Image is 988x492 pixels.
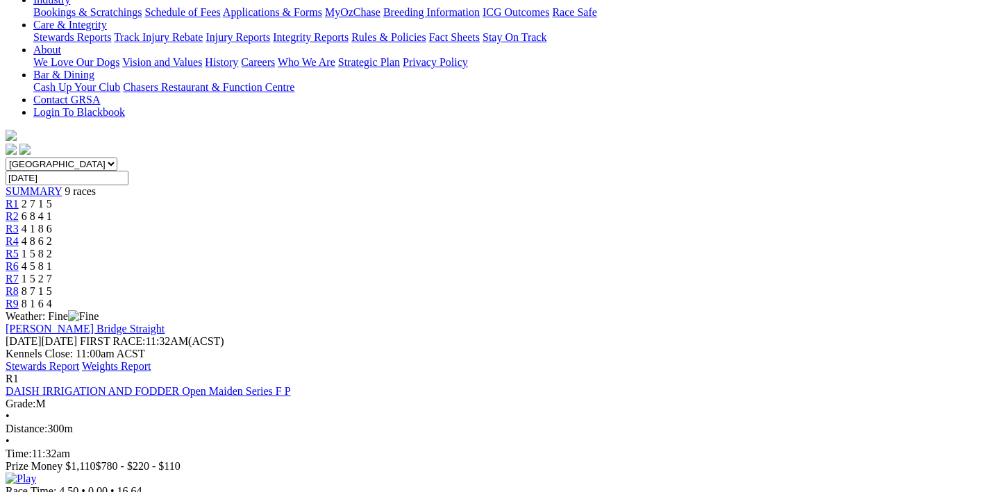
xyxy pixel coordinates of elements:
[206,31,270,43] a: Injury Reports
[483,31,546,43] a: Stay On Track
[122,56,202,68] a: Vision and Values
[6,460,982,473] div: Prize Money $1,110
[65,185,96,197] span: 9 races
[552,6,596,18] a: Race Safe
[338,56,400,68] a: Strategic Plan
[33,106,125,118] a: Login To Blackbook
[6,373,19,384] span: R1
[22,223,52,235] span: 4 1 8 6
[6,323,165,334] a: [PERSON_NAME] Bridge Straight
[144,6,220,18] a: Schedule of Fees
[22,260,52,272] span: 4 5 8 1
[80,335,224,347] span: 11:32AM(ACST)
[383,6,480,18] a: Breeding Information
[22,210,52,222] span: 6 8 4 1
[6,130,17,141] img: logo-grsa-white.png
[6,210,19,222] a: R2
[6,285,19,297] a: R8
[82,360,151,372] a: Weights Report
[6,335,42,347] span: [DATE]
[6,410,10,422] span: •
[429,31,480,43] a: Fact Sheets
[33,31,111,43] a: Stewards Reports
[273,31,349,43] a: Integrity Reports
[6,198,19,210] a: R1
[22,285,52,297] span: 8 7 1 5
[6,360,79,372] a: Stewards Report
[6,223,19,235] a: R3
[33,6,142,18] a: Bookings & Scratchings
[6,423,982,435] div: 300m
[33,69,94,80] a: Bar & Dining
[96,460,181,472] span: $780 - $220 - $110
[403,56,468,68] a: Privacy Policy
[19,144,31,155] img: twitter.svg
[241,56,275,68] a: Careers
[6,273,19,285] a: R7
[33,56,119,68] a: We Love Our Dogs
[6,335,77,347] span: [DATE]
[33,44,61,56] a: About
[6,398,982,410] div: M
[325,6,380,18] a: MyOzChase
[223,6,322,18] a: Applications & Forms
[6,385,291,397] a: DAISH IRRIGATION AND FODDER Open Maiden Series F P
[6,473,36,485] img: Play
[6,144,17,155] img: facebook.svg
[278,56,335,68] a: Who We Are
[6,348,982,360] div: Kennels Close: 11:00am ACST
[6,398,36,409] span: Grade:
[22,298,52,309] span: 8 1 6 4
[6,435,10,447] span: •
[6,260,19,272] a: R6
[22,273,52,285] span: 1 5 2 7
[351,31,426,43] a: Rules & Policies
[33,6,982,19] div: Industry
[22,248,52,260] span: 1 5 8 2
[6,448,982,460] div: 11:32am
[33,19,107,31] a: Care & Integrity
[483,6,549,18] a: ICG Outcomes
[68,310,99,323] img: Fine
[22,235,52,247] span: 4 8 6 2
[33,94,100,105] a: Contact GRSA
[6,248,19,260] a: R5
[33,31,982,44] div: Care & Integrity
[33,81,120,93] a: Cash Up Your Club
[6,423,47,434] span: Distance:
[6,298,19,309] a: R9
[6,185,62,197] a: SUMMARY
[6,171,128,185] input: Select date
[6,310,99,322] span: Weather: Fine
[33,56,982,69] div: About
[33,81,982,94] div: Bar & Dining
[22,198,52,210] span: 2 7 1 5
[205,56,238,68] a: History
[114,31,203,43] a: Track Injury Rebate
[123,81,294,93] a: Chasers Restaurant & Function Centre
[6,448,32,459] span: Time:
[80,335,145,347] span: FIRST RACE:
[6,235,19,247] a: R4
